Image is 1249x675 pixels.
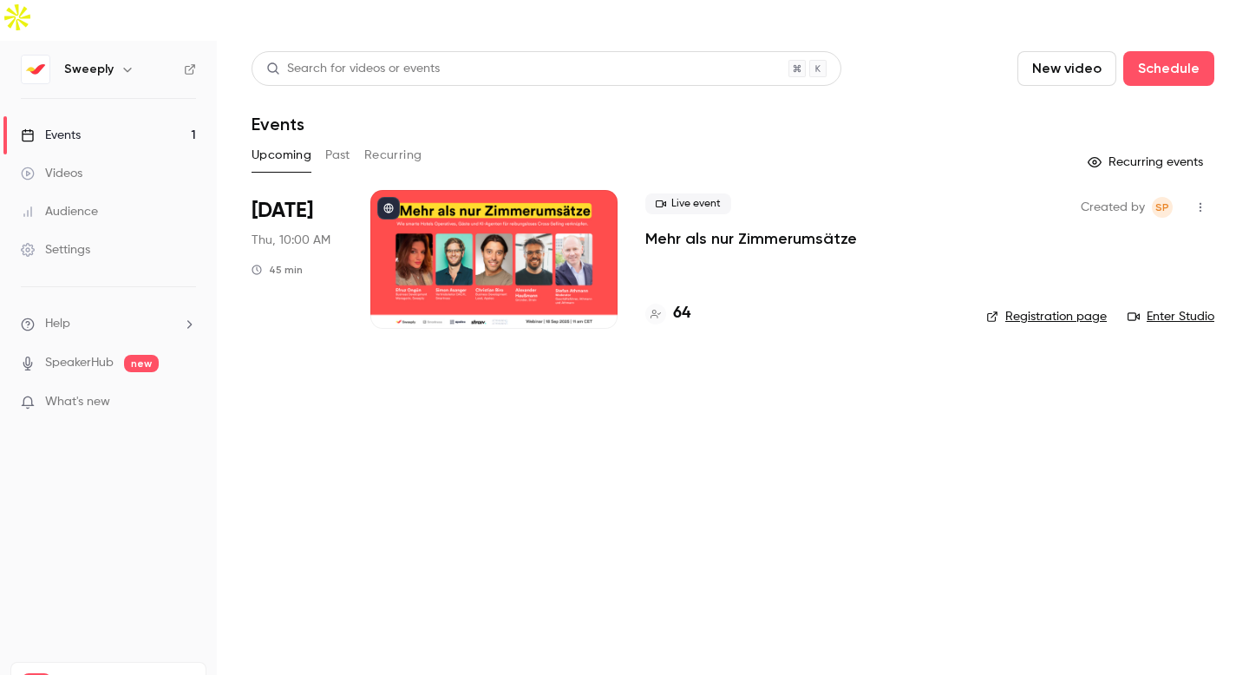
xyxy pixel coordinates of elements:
span: Live event [645,193,731,214]
button: Recurring events [1080,148,1214,176]
button: Schedule [1123,51,1214,86]
li: help-dropdown-opener [21,315,196,333]
button: Recurring [364,141,422,169]
button: Upcoming [252,141,311,169]
a: 64 [645,302,690,325]
div: Events [21,127,81,144]
a: Enter Studio [1128,308,1214,325]
a: SpeakerHub [45,354,114,372]
h1: Events [252,114,304,134]
button: New video [1017,51,1116,86]
div: Sep 18 Thu, 11:00 AM (Europe/Berlin) [252,190,343,329]
iframe: Noticeable Trigger [175,395,196,410]
img: Sweeply [22,56,49,83]
div: Search for videos or events [266,60,440,78]
div: Settings [21,241,90,259]
span: Help [45,315,70,333]
span: [DATE] [252,197,313,225]
span: What's new [45,393,110,411]
h6: Sweeply [64,61,114,78]
span: SP [1155,197,1169,218]
div: Audience [21,203,98,220]
div: Videos [21,165,82,182]
span: Sweeply Partnerships [1152,197,1173,218]
a: Mehr als nur Zimmerumsätze [645,228,857,249]
a: Registration page [986,308,1107,325]
span: Thu, 10:00 AM [252,232,330,249]
span: Created by [1081,197,1145,218]
h4: 64 [673,302,690,325]
div: 45 min [252,263,303,277]
span: new [124,355,159,372]
button: Past [325,141,350,169]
